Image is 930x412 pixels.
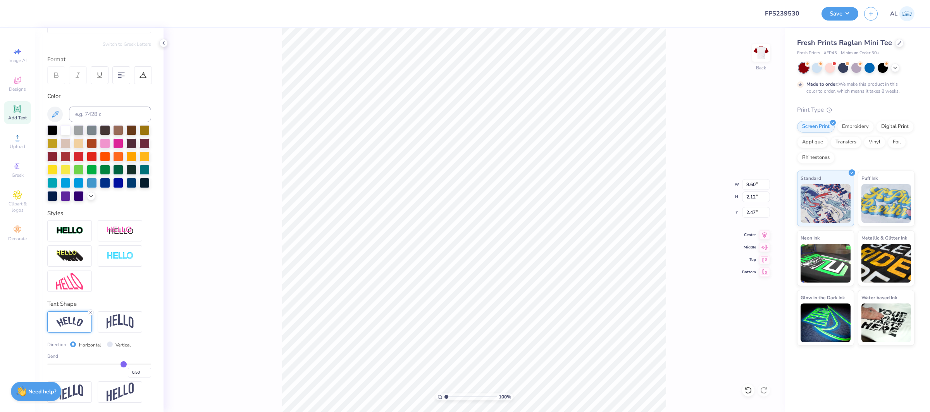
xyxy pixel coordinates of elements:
[861,174,878,182] span: Puff Ink
[801,184,851,223] img: Standard
[47,55,152,64] div: Format
[9,86,26,92] span: Designs
[890,6,914,21] a: AL
[861,293,897,302] span: Water based Ink
[107,226,134,236] img: Shadow
[742,245,756,250] span: Middle
[864,136,885,148] div: Vinyl
[107,252,134,260] img: Negative Space
[47,92,151,101] div: Color
[56,384,83,400] img: Flag
[797,136,828,148] div: Applique
[824,50,837,57] span: # FP45
[69,107,151,122] input: e.g. 7428 c
[801,234,820,242] span: Neon Ink
[806,81,902,95] div: We make this product in this color to order, which means it takes 8 weeks.
[797,38,892,47] span: Fresh Prints Raglan Mini Tee
[9,57,27,64] span: Image AI
[107,314,134,329] img: Arch
[821,7,858,21] button: Save
[876,121,914,133] div: Digital Print
[47,209,151,218] div: Styles
[8,236,27,242] span: Decorate
[115,341,131,348] label: Vertical
[756,64,766,71] div: Back
[47,300,151,309] div: Text Shape
[742,269,756,275] span: Bottom
[861,184,911,223] img: Puff Ink
[56,317,83,327] img: Arc
[759,6,816,21] input: Untitled Design
[8,115,27,121] span: Add Text
[797,50,820,57] span: Fresh Prints
[499,393,511,400] span: 100 %
[56,226,83,235] img: Stroke
[806,81,839,87] strong: Made to order:
[801,293,845,302] span: Glow in the Dark Ink
[47,341,66,348] span: Direction
[861,234,907,242] span: Metallic & Glitter Ink
[899,6,914,21] img: Angela Legaspi
[797,121,835,133] div: Screen Print
[79,341,101,348] label: Horizontal
[56,273,83,290] img: Free Distort
[861,303,911,342] img: Water based Ink
[801,174,821,182] span: Standard
[107,383,134,402] img: Rise
[56,250,83,262] img: 3d Illusion
[103,41,151,47] button: Switch to Greek Letters
[47,353,58,360] span: Bend
[830,136,861,148] div: Transfers
[4,201,31,213] span: Clipart & logos
[797,105,914,114] div: Print Type
[890,9,897,18] span: AL
[797,152,835,164] div: Rhinestones
[12,172,24,178] span: Greek
[753,45,769,60] img: Back
[801,303,851,342] img: Glow in the Dark Ink
[10,143,25,150] span: Upload
[837,121,874,133] div: Embroidery
[888,136,906,148] div: Foil
[28,388,56,395] strong: Need help?
[801,244,851,283] img: Neon Ink
[861,244,911,283] img: Metallic & Glitter Ink
[841,50,880,57] span: Minimum Order: 50 +
[742,232,756,238] span: Center
[742,257,756,262] span: Top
